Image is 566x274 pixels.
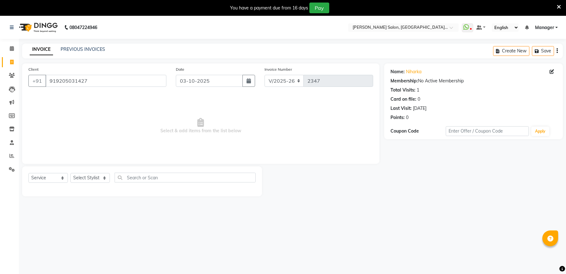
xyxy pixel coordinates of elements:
[406,114,408,121] div: 0
[390,87,415,93] div: Total Visits:
[390,105,412,112] div: Last Visit:
[413,105,426,112] div: [DATE]
[446,126,529,136] input: Enter Offer / Coupon Code
[309,3,329,13] button: Pay
[539,249,560,268] iframe: chat widget
[30,44,53,55] a: INVOICE
[176,67,184,72] label: Date
[230,5,308,11] div: You have a payment due from 16 days
[390,78,418,84] div: Membership:
[390,78,557,84] div: No Active Membership
[28,75,46,87] button: +91
[390,96,416,103] div: Card on file:
[16,19,59,36] img: logo
[531,127,549,136] button: Apply
[28,67,39,72] label: Client
[115,173,256,182] input: Search or Scan
[493,46,529,56] button: Create New
[390,114,405,121] div: Points:
[265,67,292,72] label: Invoice Number
[406,68,421,75] a: Niharka
[390,128,446,134] div: Coupon Code
[28,94,373,158] span: Select & add items from the list below
[418,96,420,103] div: 0
[417,87,419,93] div: 1
[45,75,166,87] input: Search by Name/Mobile/Email/Code
[69,19,97,36] b: 08047224946
[535,24,554,31] span: Manager
[532,46,554,56] button: Save
[61,46,105,52] a: PREVIOUS INVOICES
[390,68,405,75] div: Name:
